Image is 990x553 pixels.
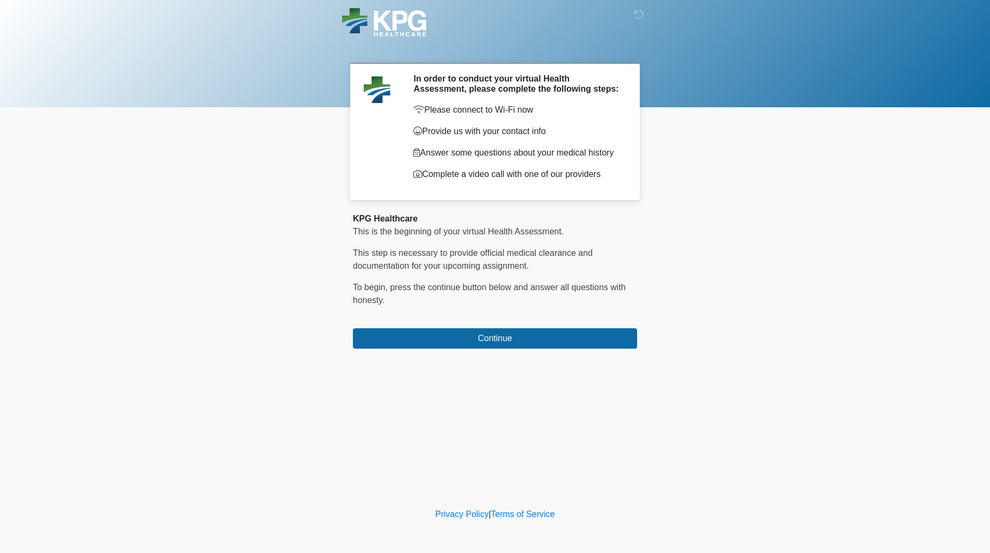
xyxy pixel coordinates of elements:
div: KPG Healthcare [353,212,637,225]
a: | [489,510,491,519]
a: Terms of Service [491,510,555,519]
h1: ‎ ‎ ‎ [345,39,645,58]
img: KPG Healthcare Logo [342,8,426,36]
a: Privacy Policy [435,510,489,519]
p: Answer some questions about your medical history [413,146,621,159]
h2: In order to conduct your virtual Health Assessment, please complete the following steps: [413,73,621,94]
p: Provide us with your contact info [413,125,621,138]
p: Please connect to Wi-Fi now [413,104,621,116]
p: Complete a video call with one of our providers [413,168,621,181]
span: This is the beginning of your virtual Health Assessment. [353,227,564,236]
span: To begin, ﻿﻿﻿﻿﻿﻿﻿﻿﻿﻿﻿﻿﻿﻿﻿﻿﻿press the continue button below and answer all questions with honesty. [353,283,626,305]
img: Agent Avatar [361,73,393,106]
span: This step is necessary to provide official medical clearance and documentation for your upcoming ... [353,248,593,270]
button: Continue [353,328,637,349]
